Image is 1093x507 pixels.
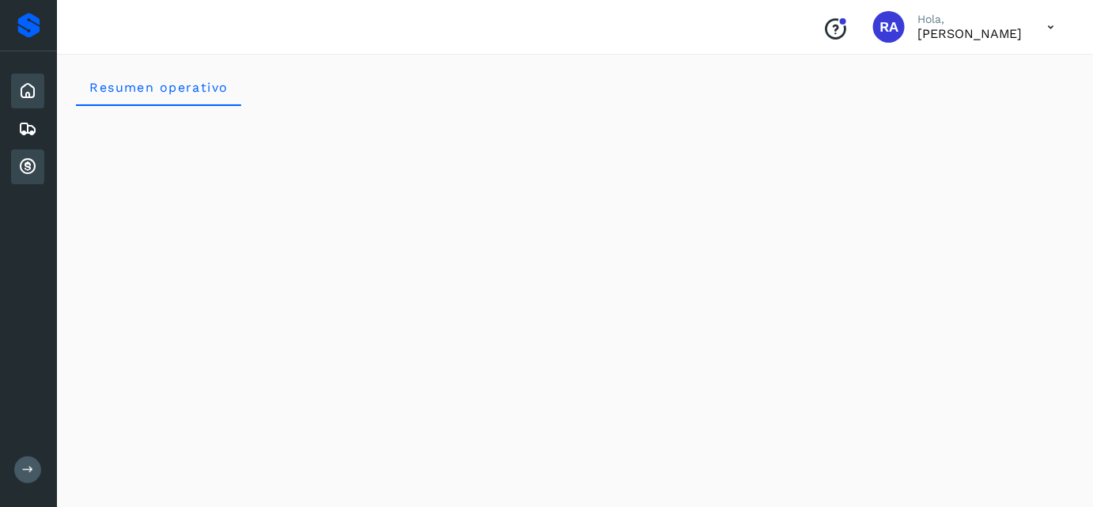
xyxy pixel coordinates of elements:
div: Cuentas por cobrar [11,149,44,184]
div: Inicio [11,74,44,108]
p: ROGELIO ALVAREZ PALOMO [917,26,1023,41]
div: Embarques [11,112,44,146]
p: Hola, [917,13,1023,26]
span: Resumen operativo [89,80,229,95]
